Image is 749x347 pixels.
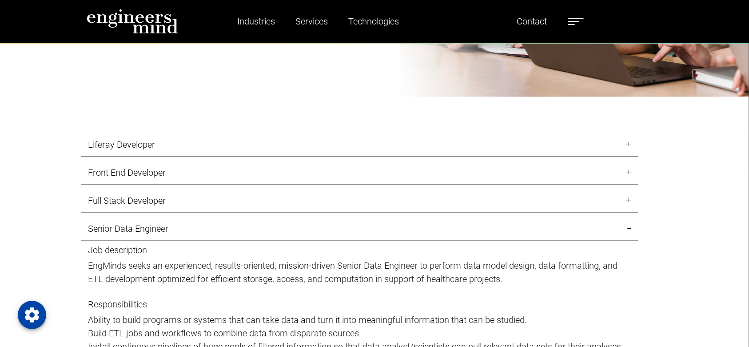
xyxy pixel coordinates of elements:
[88,259,632,286] p: EngMinds seeks an experienced, results-oriented, mission-driven Senior Data Engineer to perform d...
[88,245,632,255] h5: Job description
[81,189,638,213] a: Full Stack Developer
[292,11,331,32] a: Services
[81,161,638,185] a: Front End Developer
[88,313,632,327] p: Ability to build programs or systems that can take data and turn it into meaningful information t...
[87,9,178,34] img: logo
[345,11,402,32] a: Technologies
[81,217,638,241] a: Senior Data Engineer
[81,133,638,157] a: Liferay Developer
[234,11,279,32] a: Industries
[513,11,550,32] a: Contact
[88,299,632,310] h5: Responsibilities
[88,327,632,340] p: Build ETL jobs and workflows to combine data from disparate sources.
